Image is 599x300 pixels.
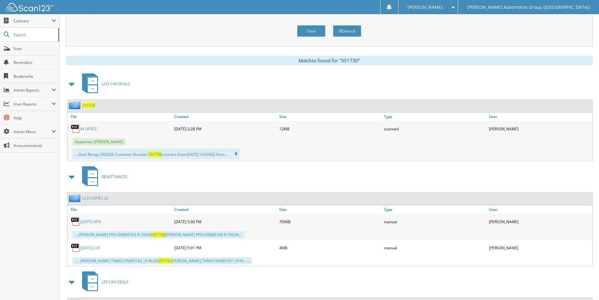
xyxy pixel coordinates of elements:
[382,241,487,254] div: manual
[158,258,171,263] span: 351730
[68,112,173,121] a: File
[173,215,278,228] div: [DATE] 5:00 PM
[72,138,126,145] span: Keywords: [PERSON_NAME]
[487,122,592,135] div: [PERSON_NAME]
[102,81,130,87] span: LCD CAR DEALS
[278,205,383,214] a: Size
[102,174,127,179] span: REMITTANCES
[72,257,252,264] div: ... , [PERSON_NAME] TNMG105085162 |R 96.00 [PERSON_NAME] TNMG105085167 |R 96 .....
[80,219,101,224] a: [DATE] WTK
[6,3,53,11] img: scan123-logo-white.svg
[68,205,173,214] a: File
[78,164,127,189] a: REMITTANCES
[14,129,52,134] span: Admin Menu
[72,231,244,238] div: ... [PERSON_NAME] PPG105085163 R 150.00 [PERSON_NAME] PPG105085168 R 150.00...
[78,71,130,96] a: LCD CAR DEALS
[14,32,55,37] span: Search
[333,25,361,37] button: Search
[408,5,443,9] span: [PERSON_NAME]
[297,25,325,37] button: Clear
[382,205,487,214] a: Type
[487,205,592,214] a: User
[152,232,165,237] span: 351730
[82,103,95,108] a: 351730
[14,18,52,24] span: Cabinets
[278,241,383,254] div: 4MB
[102,279,129,285] span: LFS CAR DEALS
[382,112,487,121] a: Type
[71,124,80,133] img: PDF.png
[14,88,52,93] span: Admin Reports
[14,101,52,107] span: User Reports
[14,143,56,148] span: Announcements
[71,243,80,252] img: PDF.png
[80,245,100,251] a: [DATE] LOF
[69,194,82,202] img: folder2.png
[173,122,278,135] div: [DATE] 2:28 PM
[487,215,592,228] div: [PERSON_NAME]
[71,217,80,226] img: PDF.png
[467,5,590,9] span: [PERSON_NAME] Automotive Group ([GEOGRAPHIC_DATA])
[66,56,593,65] div: Matches found for "351730"
[173,205,278,214] a: Created
[487,241,592,254] div: [PERSON_NAME]
[278,112,383,121] a: Size
[568,270,599,300] iframe: Chat Widget
[382,122,487,135] div: scanned
[80,126,97,132] a: IN OFFICE
[148,152,162,157] span: 351730
[382,215,487,228] div: manual
[69,101,82,109] img: folder2.png
[278,215,383,228] div: 709KB
[82,195,108,201] a: LCD COPIES 25
[14,46,56,51] span: Scan
[173,241,278,254] div: [DATE] 5:01 PM
[72,149,240,159] div: ... Deal Recap: DODGE Customer Number: contract Date:[DATE] 1033922 Hom...
[278,122,383,135] div: 12MB
[78,269,129,294] a: LFS CAR DEALS
[14,115,56,121] span: Help
[14,60,56,65] span: Reminders
[173,112,278,121] a: Created
[487,112,592,121] a: User
[14,74,56,79] span: Bookmarks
